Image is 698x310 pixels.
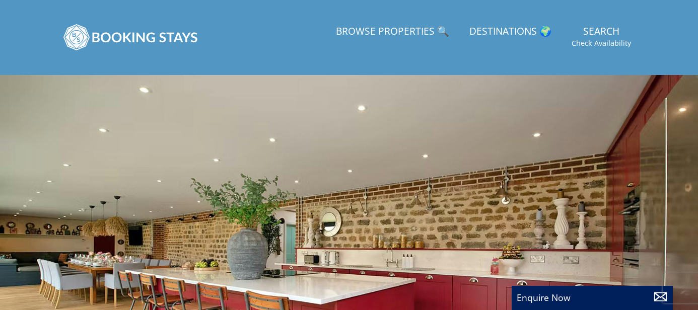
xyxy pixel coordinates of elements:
[63,12,199,62] img: BookingStays
[465,21,555,43] a: Destinations 🌍
[517,291,668,304] p: Enquire Now
[332,21,453,43] a: Browse Properties 🔍
[568,21,635,53] a: SearchCheck Availability
[572,38,631,48] small: Check Availability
